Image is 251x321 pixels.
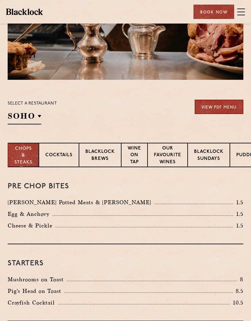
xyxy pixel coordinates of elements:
h2: Soho [8,111,41,124]
p: [PERSON_NAME] Potted Meats & [PERSON_NAME] [8,198,154,207]
p: Pig's Head on Toast [8,287,64,295]
a: View PDF Menu [195,100,243,114]
p: 10.5 [230,299,243,307]
p: Our favourite wines [154,145,181,167]
p: 1.5 [233,210,244,218]
h3: Starters [8,260,243,267]
p: Select a restaurant [8,100,57,108]
p: 8 [237,275,243,283]
p: Cheese & Pickle [8,221,55,230]
img: BL_Textured_Logo-footer-cropped.svg [6,9,43,15]
div: Book Now [193,5,234,19]
p: Blacklock Brews [85,149,115,163]
p: Mushrooms on Toast [8,275,67,284]
p: Chops & Steaks [14,146,32,166]
p: Wine on Tap [128,145,141,167]
p: 1.5 [233,198,244,206]
h3: Pre Chop Bites [8,183,243,190]
p: 8.5 [233,287,244,295]
p: 1.5 [233,222,244,230]
p: Egg & Anchovy [8,210,52,218]
p: Blacklock Sundays [194,149,223,163]
p: Crayfish Cocktail [8,298,58,307]
p: Cocktails [45,152,73,160]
